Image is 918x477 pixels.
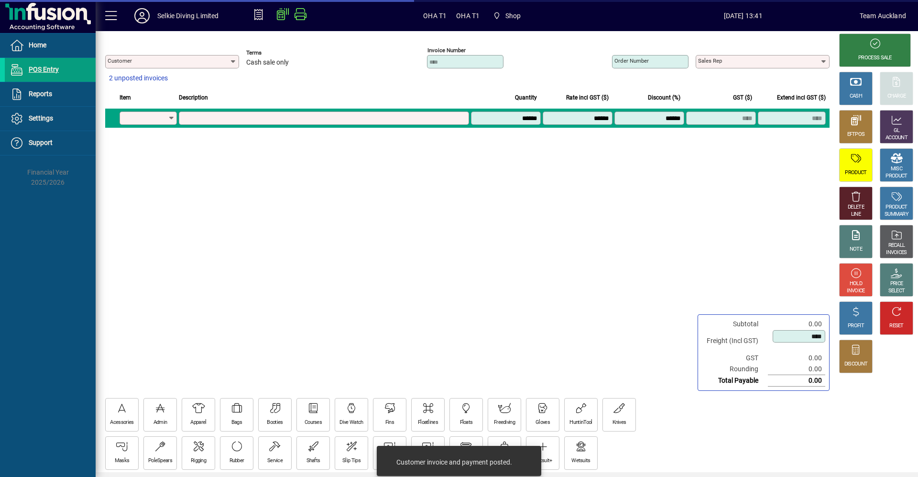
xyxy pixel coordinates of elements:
[385,419,394,426] div: Fins
[887,93,906,100] div: CHARGE
[614,57,649,64] mat-label: Order number
[858,55,892,62] div: PROCESS SALE
[768,375,825,387] td: 0.00
[698,57,722,64] mat-label: Sales rep
[179,92,208,103] span: Description
[342,457,361,465] div: Slip Tips
[120,92,131,103] span: Item
[733,92,752,103] span: GST ($)
[851,211,861,218] div: LINE
[115,457,130,465] div: Masks
[848,204,864,211] div: DELETE
[108,57,132,64] mat-label: Customer
[460,419,473,426] div: Floats
[768,353,825,364] td: 0.00
[569,419,592,426] div: HuntinTool
[894,127,900,134] div: GL
[5,131,96,155] a: Support
[886,249,907,256] div: INVOICES
[267,457,283,465] div: Service
[246,59,289,67] span: Cash sale only
[109,73,168,83] span: 2 unposted invoices
[847,288,864,295] div: INVOICE
[845,169,866,177] div: PRODUCT
[888,242,905,249] div: RECALL
[5,107,96,131] a: Settings
[29,114,53,122] span: Settings
[494,419,515,426] div: Freediving
[850,246,862,253] div: NOTE
[505,8,521,23] span: Shop
[702,364,768,375] td: Rounding
[427,47,466,54] mat-label: Invoice number
[533,457,552,465] div: Wetsuit+
[157,8,219,23] div: Selkie Diving Limited
[110,419,133,426] div: Acessories
[702,353,768,364] td: GST
[702,330,768,353] td: Freight (Incl GST)
[5,33,96,57] a: Home
[29,41,46,49] span: Home
[191,457,206,465] div: Rigging
[515,92,537,103] span: Quantity
[850,280,862,288] div: HOLD
[768,319,825,330] td: 0.00
[29,66,59,73] span: POS Entry
[29,139,53,146] span: Support
[848,322,864,330] div: PROFIT
[29,90,52,98] span: Reports
[627,8,860,23] span: [DATE] 13:41
[850,93,862,100] div: CASH
[305,419,322,426] div: Courses
[229,457,244,465] div: Rubber
[148,457,172,465] div: PoleSpears
[396,457,512,467] div: Customer invoice and payment posted.
[891,166,902,173] div: MISC
[127,7,157,24] button: Profile
[885,204,907,211] div: PRODUCT
[888,288,905,295] div: SELECT
[5,82,96,106] a: Reports
[890,280,903,288] div: PRICE
[847,131,865,138] div: EFTPOS
[885,173,907,180] div: PRODUCT
[231,419,242,426] div: Bags
[885,134,907,142] div: ACCOUNT
[153,419,167,426] div: Admin
[339,419,363,426] div: Dive Watch
[612,419,626,426] div: Knives
[777,92,826,103] span: Extend incl GST ($)
[535,419,550,426] div: Gloves
[571,457,590,465] div: Wetsuits
[418,419,438,426] div: Floatlines
[860,8,906,23] div: Team Auckland
[889,322,904,330] div: RESET
[844,361,867,368] div: DISCOUNT
[456,8,480,23] span: OHA T1
[768,364,825,375] td: 0.00
[566,92,609,103] span: Rate incl GST ($)
[885,211,908,218] div: SUMMARY
[105,70,172,87] button: 2 unposted invoices
[648,92,680,103] span: Discount (%)
[190,419,206,426] div: Apparel
[702,319,768,330] td: Subtotal
[702,375,768,387] td: Total Payable
[489,7,525,24] span: Shop
[423,8,447,23] span: OHA T1
[306,457,320,465] div: Shafts
[267,419,283,426] div: Booties
[246,50,304,56] span: Terms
